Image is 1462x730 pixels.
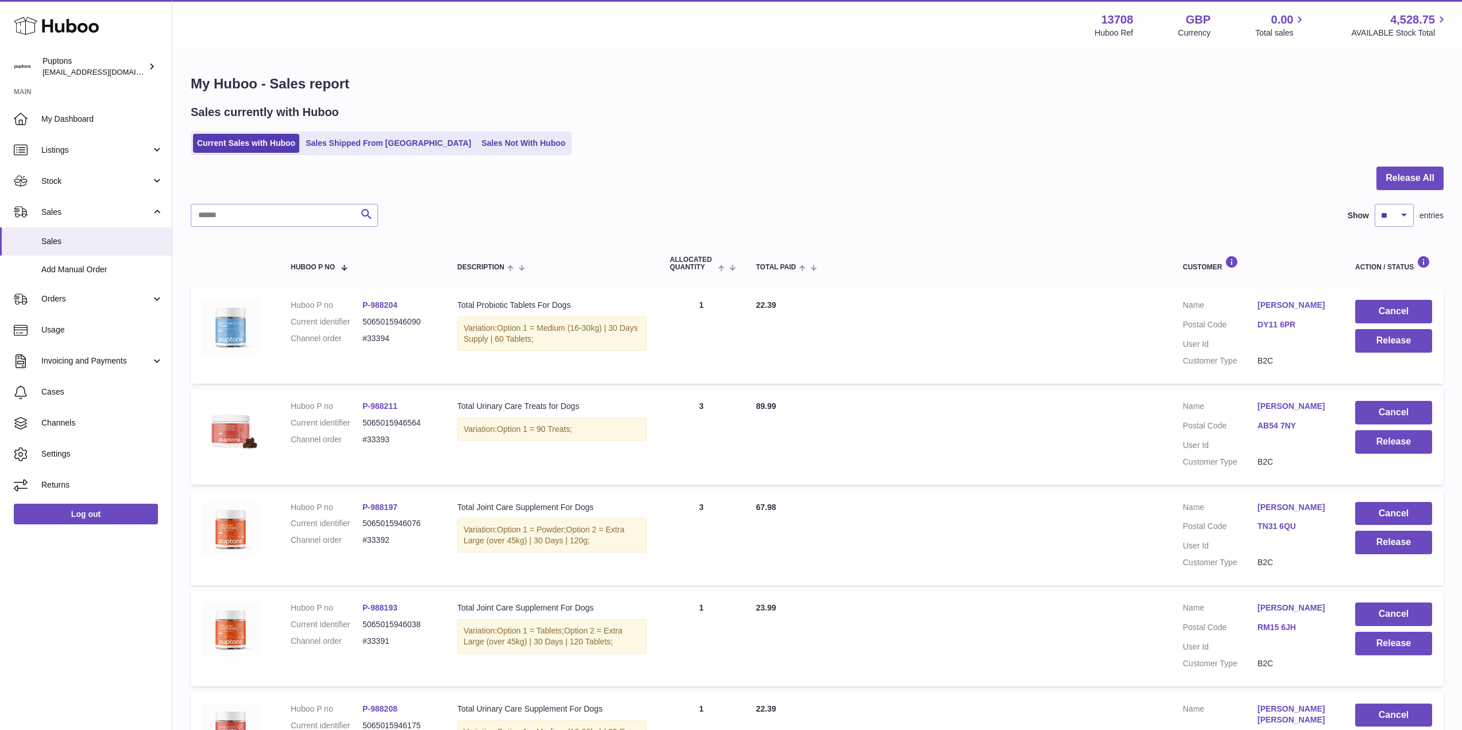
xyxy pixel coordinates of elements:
strong: GBP [1186,12,1210,28]
div: Total Probiotic Tablets For Dogs [457,300,647,311]
div: Total Joint Care Supplement For Dogs [457,502,647,513]
div: Total Urinary Care Treats for Dogs [457,401,647,412]
a: [PERSON_NAME] [1257,300,1332,311]
td: 1 [658,591,744,686]
span: entries [1419,210,1444,221]
a: 0.00 Total sales [1255,12,1306,38]
dt: Channel order [291,535,362,546]
span: Invoicing and Payments [41,356,151,366]
div: Huboo Ref [1095,28,1133,38]
div: Total Joint Care Supplement For Dogs [457,602,647,613]
span: Cases [41,387,163,397]
dt: Huboo P no [291,401,362,412]
dd: #33391 [362,636,434,647]
button: Cancel [1355,502,1432,526]
a: TN31 6QU [1257,521,1332,532]
a: P-988193 [362,603,398,612]
span: 22.39 [756,704,776,713]
span: Description [457,264,504,271]
dt: Customer Type [1183,457,1257,468]
dd: 5065015946076 [362,518,434,529]
span: 89.99 [756,401,776,411]
span: Option 2 = Extra Large (over 45kg) | 30 Days | 120 Tablets; [464,626,623,646]
a: [PERSON_NAME] [1257,502,1332,513]
button: Cancel [1355,401,1432,424]
dt: Current identifier [291,619,362,630]
dt: Current identifier [291,518,362,529]
dt: Postal Code [1183,622,1257,636]
td: 3 [658,490,744,586]
a: P-988204 [362,300,398,310]
dd: #33394 [362,333,434,344]
dt: Huboo P no [291,300,362,311]
dt: Name [1183,401,1257,415]
dt: Customer Type [1183,356,1257,366]
dt: Name [1183,502,1257,516]
button: Cancel [1355,704,1432,727]
dt: Customer Type [1183,658,1257,669]
a: 4,528.75 AVAILABLE Stock Total [1351,12,1448,38]
a: P-988197 [362,503,398,512]
a: P-988211 [362,401,398,411]
a: Current Sales with Huboo [193,134,299,153]
div: Currency [1178,28,1211,38]
dt: Name [1183,300,1257,314]
strong: 13708 [1101,12,1133,28]
span: 0.00 [1271,12,1294,28]
dt: Huboo P no [291,602,362,613]
button: Release [1355,632,1432,655]
img: TotalJointCareTablets120.jpg [202,602,260,656]
span: Stock [41,176,151,187]
div: Variation: [457,316,647,351]
div: Action / Status [1355,256,1432,271]
dt: Customer Type [1183,557,1257,568]
dt: Postal Code [1183,521,1257,535]
dt: Name [1183,602,1257,616]
span: Option 2 = Extra Large (over 45kg) | 30 Days | 120g; [464,525,624,545]
dd: 5065015946038 [362,619,434,630]
span: Orders [41,293,151,304]
button: Release [1355,430,1432,454]
dt: Channel order [291,434,362,445]
span: Usage [41,325,163,335]
dd: #33392 [362,535,434,546]
dt: Current identifier [291,316,362,327]
a: AB54 7NY [1257,420,1332,431]
dt: Current identifier [291,418,362,428]
dd: B2C [1257,557,1332,568]
span: Total sales [1255,28,1306,38]
dd: B2C [1257,658,1332,669]
dd: 5065015946564 [362,418,434,428]
td: 3 [658,389,744,485]
span: Option 1 = Powder; [497,525,566,534]
img: hello@puptons.com [14,58,31,75]
dt: Channel order [291,333,362,344]
dt: Channel order [291,636,362,647]
span: Returns [41,480,163,490]
label: Show [1348,210,1369,221]
img: TotalUrinaryCareMain.jpg [202,401,260,458]
span: My Dashboard [41,114,163,125]
span: 4,528.75 [1390,12,1435,28]
dt: Name [1183,704,1257,728]
h2: Sales currently with Huboo [191,105,339,120]
a: [PERSON_NAME] [1257,401,1332,412]
a: Sales Not With Huboo [477,134,569,153]
a: RM15 6JH [1257,622,1332,633]
span: Settings [41,449,163,459]
span: Add Manual Order [41,264,163,275]
button: Release All [1376,167,1444,190]
div: Variation: [457,418,647,441]
span: Sales [41,236,163,247]
span: [EMAIL_ADDRESS][DOMAIN_NAME] [43,67,169,76]
span: AVAILABLE Stock Total [1351,28,1448,38]
span: 22.39 [756,300,776,310]
span: 23.99 [756,603,776,612]
button: Cancel [1355,300,1432,323]
dd: #33393 [362,434,434,445]
span: Option 1 = Medium (16-30kg) | 30 Days Supply | 60 Tablets; [464,323,638,343]
dt: User Id [1183,440,1257,451]
a: DY11 6PR [1257,319,1332,330]
span: Total paid [756,264,796,271]
img: TotalJointCareTablets120.jpg [202,502,260,556]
